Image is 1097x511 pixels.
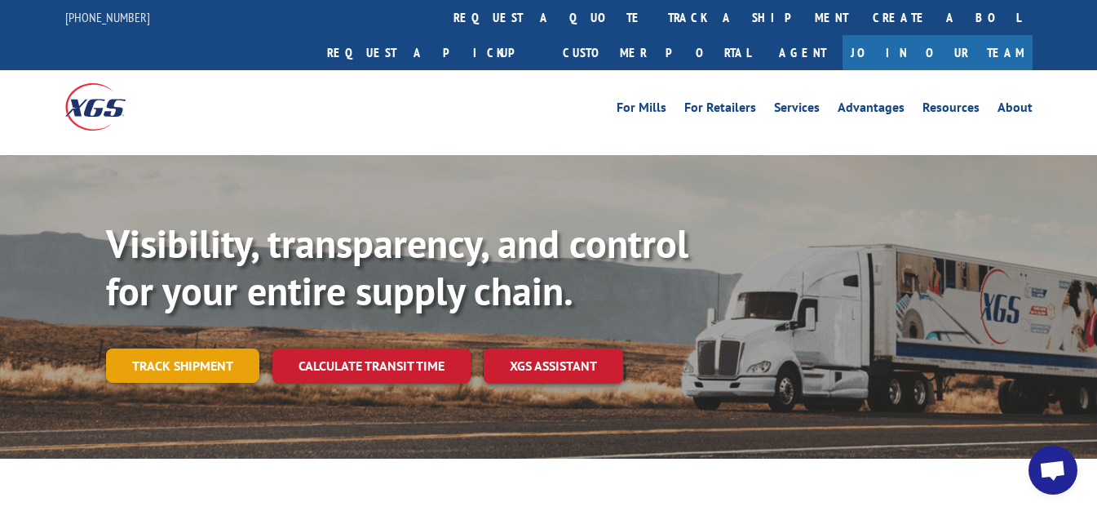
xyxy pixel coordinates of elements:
[484,349,623,384] a: XGS ASSISTANT
[922,101,980,119] a: Resources
[843,35,1033,70] a: Join Our Team
[1028,446,1077,495] div: Open chat
[551,35,763,70] a: Customer Portal
[315,35,551,70] a: Request a pickup
[997,101,1033,119] a: About
[774,101,820,119] a: Services
[272,349,471,384] a: Calculate transit time
[763,35,843,70] a: Agent
[684,101,756,119] a: For Retailers
[65,9,150,25] a: [PHONE_NUMBER]
[106,349,259,383] a: Track shipment
[106,218,688,316] b: Visibility, transparency, and control for your entire supply chain.
[838,101,905,119] a: Advantages
[617,101,666,119] a: For Mills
